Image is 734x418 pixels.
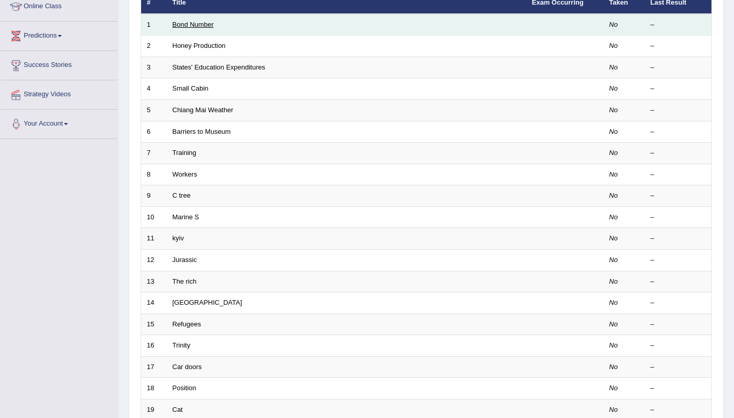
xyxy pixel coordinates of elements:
div: – [651,191,706,201]
div: – [651,384,706,393]
td: 17 [141,356,167,378]
em: No [609,84,618,92]
div: – [651,234,706,243]
td: 10 [141,206,167,228]
a: [GEOGRAPHIC_DATA] [173,299,242,306]
em: No [609,170,618,178]
td: 6 [141,121,167,143]
em: No [609,234,618,242]
a: Chiang Mai Weather [173,106,233,114]
em: No [609,320,618,328]
em: No [609,21,618,28]
div: – [651,320,706,329]
a: Workers [173,170,197,178]
a: Small Cabin [173,84,209,92]
td: 16 [141,335,167,357]
em: No [609,213,618,221]
div: – [651,362,706,372]
a: Barriers to Museum [173,128,231,135]
td: 12 [141,249,167,271]
em: No [609,299,618,306]
em: No [609,277,618,285]
em: No [609,42,618,49]
div: – [651,213,706,222]
a: Honey Production [173,42,226,49]
a: kyiv [173,234,184,242]
em: No [609,363,618,371]
a: Success Stories [1,51,118,77]
a: The rich [173,277,197,285]
div: – [651,298,706,308]
td: 5 [141,100,167,121]
a: Position [173,384,196,392]
a: Trinity [173,341,191,349]
a: Your Account [1,110,118,135]
div: – [651,84,706,94]
em: No [609,406,618,413]
div: – [651,148,706,158]
div: – [651,63,706,73]
div: – [651,405,706,415]
a: Jurassic [173,256,197,264]
em: No [609,149,618,156]
a: Refugees [173,320,201,328]
td: 4 [141,78,167,100]
a: Training [173,149,196,156]
div: – [651,170,706,180]
em: No [609,341,618,349]
a: Marine S [173,213,199,221]
td: 11 [141,228,167,250]
em: No [609,106,618,114]
td: 2 [141,36,167,57]
a: C tree [173,191,191,199]
div: – [651,255,706,265]
a: Predictions [1,22,118,47]
em: No [609,63,618,71]
em: No [609,191,618,199]
a: Cat [173,406,183,413]
div: – [651,20,706,30]
div: – [651,341,706,351]
a: Bond Number [173,21,214,28]
td: 7 [141,143,167,164]
td: 14 [141,292,167,314]
td: 13 [141,271,167,292]
em: No [609,256,618,264]
a: Strategy Videos [1,80,118,106]
a: Car doors [173,363,202,371]
div: – [651,106,706,115]
a: States' Education Expenditures [173,63,265,71]
em: No [609,128,618,135]
div: – [651,41,706,51]
div: – [651,277,706,287]
td: 3 [141,57,167,78]
td: 9 [141,185,167,207]
em: No [609,384,618,392]
td: 18 [141,378,167,399]
div: – [651,127,706,137]
td: 8 [141,164,167,185]
td: 15 [141,313,167,335]
td: 1 [141,14,167,36]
